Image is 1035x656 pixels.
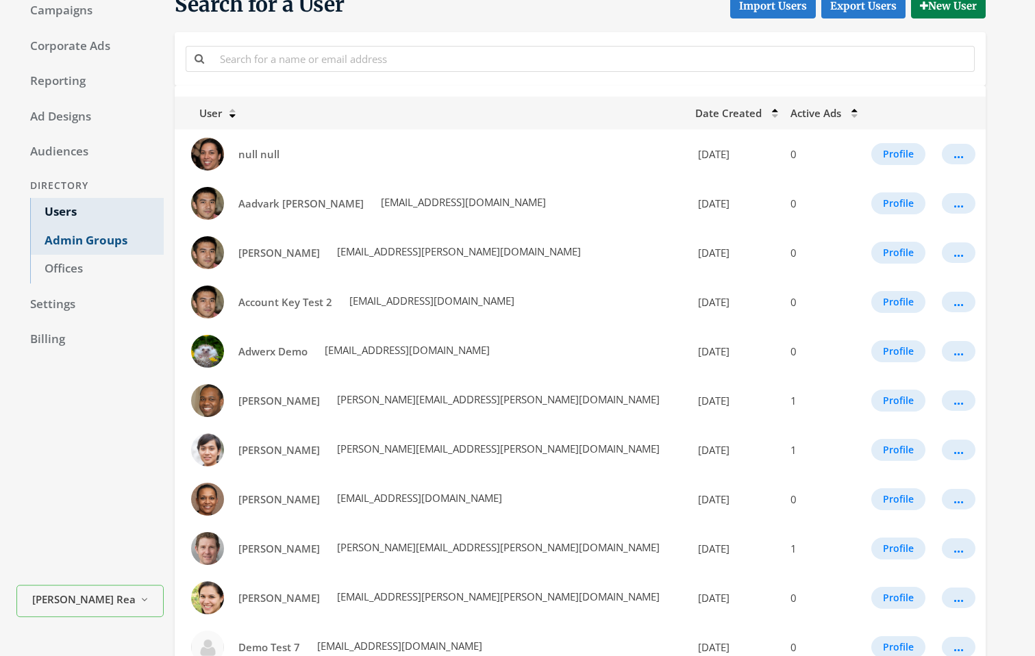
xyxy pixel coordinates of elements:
[16,103,164,131] a: Ad Designs
[229,438,329,463] a: [PERSON_NAME]
[238,344,308,358] span: Adwerx Demo
[16,32,164,61] a: Corporate Ads
[229,536,329,562] a: [PERSON_NAME]
[238,492,320,506] span: [PERSON_NAME]
[212,46,975,71] input: Search for a name or email address
[687,524,782,573] td: [DATE]
[191,236,224,269] img: Aaron Campbell profile
[782,376,860,425] td: 1
[871,291,925,313] button: Profile
[871,390,925,412] button: Profile
[16,325,164,354] a: Billing
[871,242,925,264] button: Profile
[30,255,164,283] a: Offices
[191,138,224,171] img: null null profile
[238,640,300,654] span: Demo Test 7
[30,227,164,255] a: Admin Groups
[229,585,329,611] a: [PERSON_NAME]
[953,351,964,352] div: ...
[871,143,925,165] button: Profile
[334,392,660,406] span: [PERSON_NAME][EMAIL_ADDRESS][PERSON_NAME][DOMAIN_NAME]
[782,573,860,622] td: 0
[782,129,860,179] td: 0
[782,277,860,327] td: 0
[334,491,502,505] span: [EMAIL_ADDRESS][DOMAIN_NAME]
[687,376,782,425] td: [DATE]
[782,475,860,524] td: 0
[229,388,329,414] a: [PERSON_NAME]
[238,443,320,457] span: [PERSON_NAME]
[953,646,964,648] div: ...
[942,193,975,214] button: ...
[16,290,164,319] a: Settings
[32,592,135,607] span: [PERSON_NAME] Realty
[191,433,224,466] img: Brittany Cresswell profile
[229,191,373,216] a: Aadvark [PERSON_NAME]
[238,197,364,210] span: Aadvark [PERSON_NAME]
[790,106,841,120] span: Active Ads
[229,487,329,512] a: [PERSON_NAME]
[238,591,320,605] span: [PERSON_NAME]
[953,301,964,303] div: ...
[322,343,490,357] span: [EMAIL_ADDRESS][DOMAIN_NAME]
[191,384,224,417] img: Arnold Reese profile
[953,153,964,155] div: ...
[191,187,224,220] img: Aadvark Tom profile
[871,439,925,461] button: Profile
[942,144,975,164] button: ...
[942,588,975,608] button: ...
[782,327,860,376] td: 0
[195,53,204,64] i: Search for a name or email address
[238,394,320,407] span: [PERSON_NAME]
[191,581,224,614] img: Dayna Hodgson profile
[30,198,164,227] a: Users
[347,294,514,307] span: [EMAIL_ADDRESS][DOMAIN_NAME]
[871,587,925,609] button: Profile
[238,147,279,161] span: null null
[238,542,320,555] span: [PERSON_NAME]
[191,532,224,565] img: Christopher King profile
[334,244,581,258] span: [EMAIL_ADDRESS][PERSON_NAME][DOMAIN_NAME]
[314,639,482,653] span: [EMAIL_ADDRESS][DOMAIN_NAME]
[687,475,782,524] td: [DATE]
[238,295,332,309] span: Account Key Test 2
[16,67,164,96] a: Reporting
[183,106,222,120] span: User
[687,129,782,179] td: [DATE]
[942,390,975,411] button: ...
[871,340,925,362] button: Profile
[782,425,860,475] td: 1
[191,286,224,318] img: Account Key Test 2 profile
[953,597,964,598] div: ...
[942,242,975,263] button: ...
[942,341,975,362] button: ...
[229,240,329,266] a: [PERSON_NAME]
[942,489,975,509] button: ...
[782,228,860,277] td: 0
[229,142,288,167] a: null null
[687,425,782,475] td: [DATE]
[942,538,975,559] button: ...
[953,449,964,451] div: ...
[334,442,660,455] span: [PERSON_NAME][EMAIL_ADDRESS][PERSON_NAME][DOMAIN_NAME]
[687,179,782,228] td: [DATE]
[229,290,341,315] a: Account Key Test 2
[871,488,925,510] button: Profile
[942,440,975,460] button: ...
[191,335,224,368] img: Adwerx Demo profile
[687,327,782,376] td: [DATE]
[942,292,975,312] button: ...
[871,538,925,559] button: Profile
[953,499,964,500] div: ...
[953,203,964,204] div: ...
[191,483,224,516] img: Candice Walton profile
[953,252,964,253] div: ...
[953,400,964,401] div: ...
[16,173,164,199] div: Directory
[238,246,320,260] span: [PERSON_NAME]
[16,138,164,166] a: Audiences
[695,106,762,120] span: Date Created
[334,590,660,603] span: [EMAIL_ADDRESS][PERSON_NAME][PERSON_NAME][DOMAIN_NAME]
[334,540,660,554] span: [PERSON_NAME][EMAIL_ADDRESS][PERSON_NAME][DOMAIN_NAME]
[378,195,546,209] span: [EMAIL_ADDRESS][DOMAIN_NAME]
